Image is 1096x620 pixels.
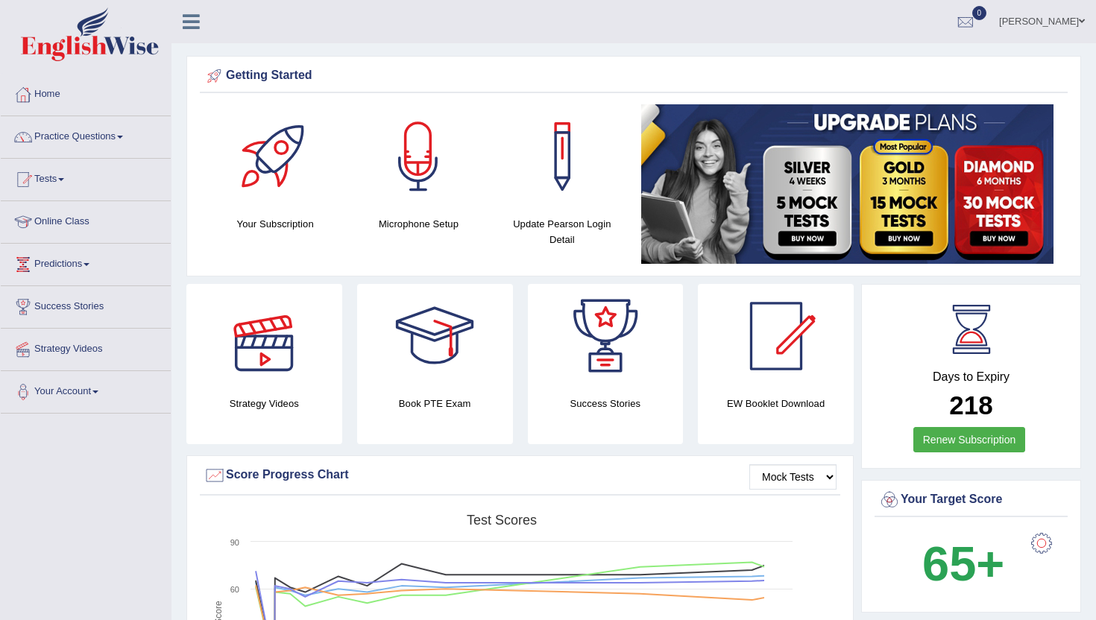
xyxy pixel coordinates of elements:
[211,216,339,232] h4: Your Subscription
[698,396,854,411] h4: EW Booklet Download
[230,538,239,547] text: 90
[1,74,171,111] a: Home
[1,116,171,154] a: Practice Questions
[878,489,1064,511] div: Your Target Score
[1,201,171,238] a: Online Class
[1,329,171,366] a: Strategy Videos
[1,159,171,196] a: Tests
[528,396,684,411] h4: Success Stories
[467,513,537,528] tspan: Test scores
[498,216,626,247] h4: Update Pearson Login Detail
[1,371,171,408] a: Your Account
[354,216,482,232] h4: Microphone Setup
[357,396,513,411] h4: Book PTE Exam
[186,396,342,411] h4: Strategy Videos
[204,65,1064,87] div: Getting Started
[878,370,1064,384] h4: Days to Expiry
[1,244,171,281] a: Predictions
[204,464,837,487] div: Score Progress Chart
[641,104,1054,264] img: small5.jpg
[922,537,1004,591] b: 65+
[1,286,171,323] a: Success Stories
[972,6,987,20] span: 0
[230,585,239,594] text: 60
[913,427,1026,452] a: Renew Subscription
[949,390,992,420] b: 218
